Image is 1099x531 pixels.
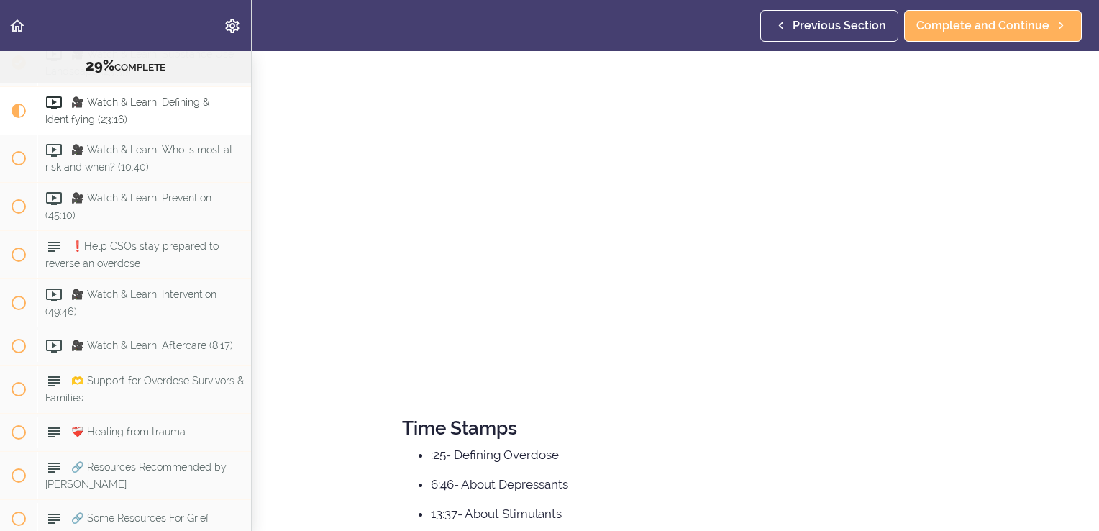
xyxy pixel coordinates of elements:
[71,512,209,524] span: 🔗 Some Resources For Grief
[402,418,949,439] h2: Time Stamps
[71,340,233,351] span: 🎥 Watch & Learn: Aftercare (8:17)
[431,504,949,523] li: 13:37- About Stimulants
[793,17,886,35] span: Previous Section
[224,17,241,35] svg: Settings Menu
[904,10,1082,42] a: Complete and Continue
[45,375,244,403] span: 🫶 Support for Overdose Survivors & Families
[18,57,233,76] div: COMPLETE
[431,475,949,494] li: 6:46- About Depressants
[45,96,209,124] span: 🎥 Watch & Learn: Defining & Identifying (23:16)
[45,144,233,172] span: 🎥 Watch & Learn: Who is most at risk and when? (10:40)
[431,445,949,464] li: :25- Defining Overdose
[45,240,219,268] span: ❗Help CSOs stay prepared to reverse an overdose
[71,426,186,437] span: ❤️‍🩹 Healing from trauma
[916,17,1049,35] span: Complete and Continue
[402,74,949,382] iframe: Video Player
[9,17,26,35] svg: Back to course curriculum
[760,10,898,42] a: Previous Section
[86,57,114,74] span: 29%
[45,192,211,220] span: 🎥 Watch & Learn: Prevention (45:10)
[45,289,216,317] span: 🎥 Watch & Learn: Intervention (49:46)
[45,461,227,489] span: 🔗 Resources Recommended by [PERSON_NAME]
